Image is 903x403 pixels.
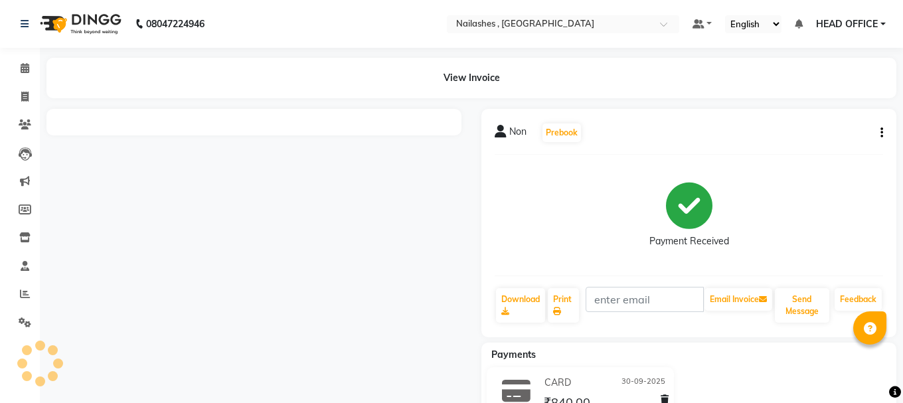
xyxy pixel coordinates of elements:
[491,349,536,361] span: Payments
[704,288,772,311] button: Email Invoice
[548,288,579,323] a: Print
[146,5,205,42] b: 08047224946
[509,125,527,143] span: Non
[46,58,896,98] div: View Invoice
[621,376,665,390] span: 30-09-2025
[847,350,890,390] iframe: chat widget
[775,288,829,323] button: Send Message
[816,17,878,31] span: HEAD OFFICE
[835,288,882,311] a: Feedback
[649,234,729,248] div: Payment Received
[496,288,545,323] a: Download
[586,287,704,312] input: enter email
[34,5,125,42] img: logo
[542,123,581,142] button: Prebook
[544,376,571,390] span: CARD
